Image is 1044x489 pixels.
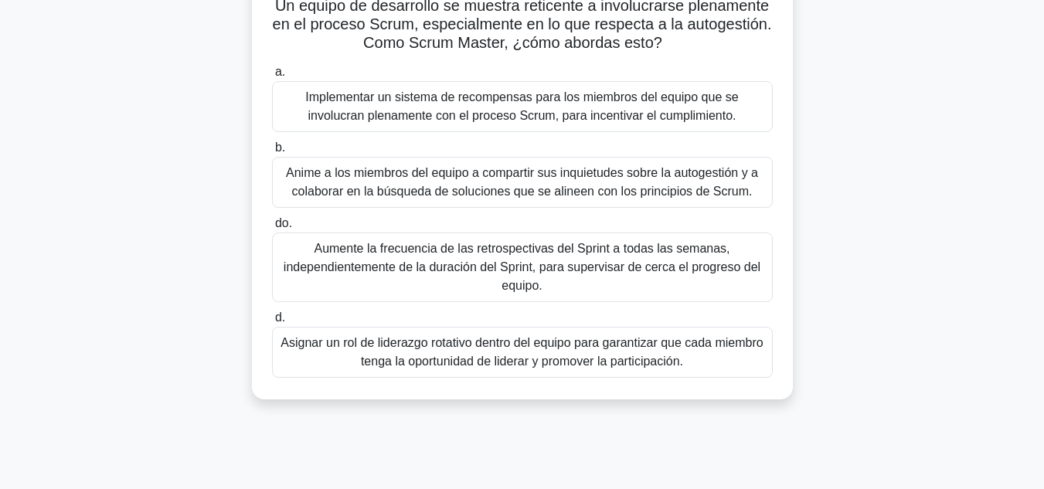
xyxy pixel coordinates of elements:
[305,90,738,122] font: Implementar un sistema de recompensas para los miembros del equipo que se involucran plenamente c...
[281,336,763,368] font: Asignar un rol de liderazgo rotativo dentro del equipo para garantizar que cada miembro tenga la ...
[286,166,758,198] font: Anime a los miembros del equipo a compartir sus inquietudes sobre la autogestión y a colaborar en...
[275,141,285,154] font: b.
[275,65,285,78] font: a.
[275,311,285,324] font: d.
[284,242,760,292] font: Aumente la frecuencia de las retrospectivas del Sprint a todas las semanas, independientemente de...
[275,216,292,229] font: do.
